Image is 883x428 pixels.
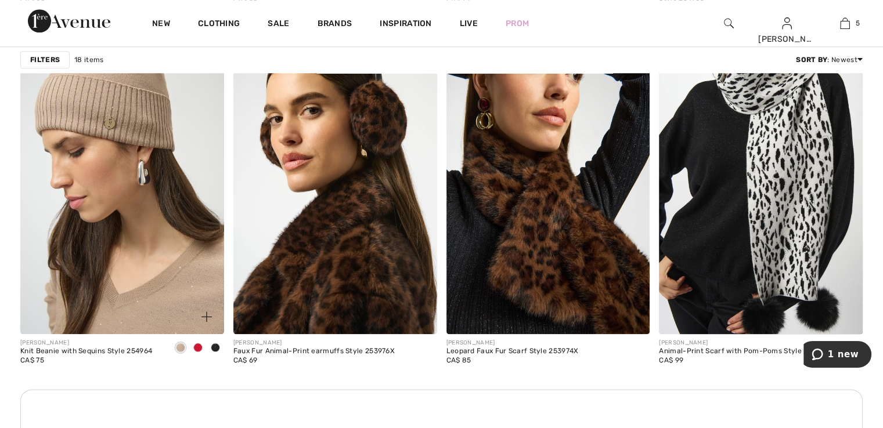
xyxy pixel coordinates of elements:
a: Sign In [782,17,792,28]
img: 1ère Avenue [28,9,110,32]
iframe: Opens a widget where you can chat to one of our agents [803,341,871,370]
span: CA$ 69 [233,356,258,364]
div: Black [207,339,224,358]
img: search the website [724,16,734,30]
a: Knit Beanie with Sequins Style 254964. Black [20,28,224,333]
span: Inspiration [380,19,431,31]
div: [PERSON_NAME] [20,339,152,347]
span: CA$ 75 [20,356,44,364]
div: Fawn [172,339,189,358]
span: 5 [856,18,860,28]
div: Deep cherry [189,339,207,358]
div: : Newest [796,55,863,65]
div: Animal-Print Scarf with Pom-Poms Style 253972 [659,347,828,356]
div: Knit Beanie with Sequins Style 254964 [20,347,152,356]
a: Live [460,17,478,30]
a: New [152,19,170,31]
div: [PERSON_NAME] [233,339,395,347]
strong: Sort By [796,56,827,64]
div: [PERSON_NAME] [446,339,579,347]
div: [PERSON_NAME] [659,339,828,347]
img: My Info [782,16,792,30]
a: Sale [268,19,289,31]
a: Brands [318,19,352,31]
div: [PERSON_NAME] [758,33,815,45]
a: Prom [506,17,529,30]
span: CA$ 99 [659,356,683,364]
a: 5 [816,16,873,30]
strong: Filters [30,55,60,65]
img: Faux Fur Animal-Print earmuffs Style 253976X. Beige/Black [233,28,437,333]
img: My Bag [840,16,850,30]
div: Leopard Faux Fur Scarf Style 253974X [446,347,579,356]
span: CA$ 85 [446,356,471,364]
img: Leopard Faux Fur Scarf Style 253974X. Beige/Black [446,28,650,333]
span: 18 items [74,55,103,65]
img: plus_v2.svg [201,311,212,322]
a: Clothing [198,19,240,31]
img: Animal-Print Scarf with Pom-Poms Style 253972. Winter white/black [659,28,863,333]
div: Faux Fur Animal-Print earmuffs Style 253976X [233,347,395,356]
